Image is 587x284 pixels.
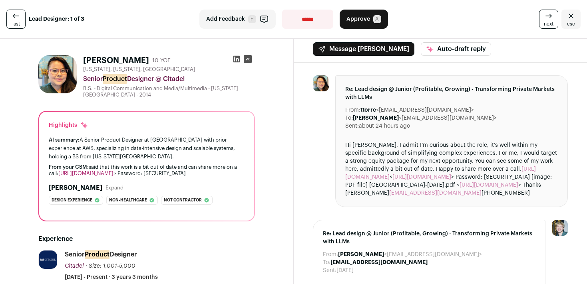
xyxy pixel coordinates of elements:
a: [URL][DOMAIN_NAME] [392,174,451,180]
a: [URL][DOMAIN_NAME] [58,171,113,176]
div: Senior Designer @ Citadel [83,74,255,84]
span: Add Feedback [206,15,245,23]
span: next [544,21,553,27]
span: From your CSM: [49,164,89,170]
h1: [PERSON_NAME] [83,55,149,66]
dt: Sent: [345,122,359,130]
span: AI summary: [49,137,80,142]
span: [DATE] - Present · 3 years 3 months [65,273,158,281]
dt: Sent: [323,266,336,274]
b: [EMAIL_ADDRESS][DOMAIN_NAME] [330,260,428,265]
button: Expand [105,185,123,191]
dt: From: [323,250,338,258]
div: said that this work is a bit out of date and can share more on a call: > Password: [SECURITY_DATA] [49,164,245,177]
span: · Size: 1,001-5,000 [86,263,135,269]
div: Hi [PERSON_NAME], I admit I’m curious about the role, it’s well within my specific background of ... [345,141,558,197]
a: Close [561,10,581,29]
img: bc9a68710bf462f3e4922bc25ad9c033011ed570771157658970c08cd64c4c69.jpg [313,75,329,91]
button: Add Feedback F [199,10,276,29]
span: Design experience [52,196,92,204]
span: F [248,15,256,23]
button: Approve A [340,10,388,29]
img: bc9a68710bf462f3e4922bc25ad9c033011ed570771157658970c08cd64c4c69.jpg [38,55,77,93]
div: B.S. - Digital Communication and Media/Multimedia - [US_STATE][GEOGRAPHIC_DATA] - 2014 [83,85,255,98]
dd: about 24 hours ago [359,122,410,130]
mark: Product [103,74,127,84]
span: Not contractor [164,196,202,204]
div: Senior Designer [65,250,137,259]
b: [PERSON_NAME] [353,115,399,121]
b: [PERSON_NAME] [338,252,384,257]
strong: Lead Designer: 1 of 3 [29,15,84,23]
button: Message [PERSON_NAME] [313,42,414,56]
dd: <[EMAIL_ADDRESS][DOMAIN_NAME]> [360,106,474,114]
b: ttorre [360,107,376,113]
a: next [539,10,558,29]
span: Re: Lead design @ Junior (Profitable, Growing) - Transforming Private Markets with LLMs [323,230,536,246]
span: [US_STATE], [US_STATE], [GEOGRAPHIC_DATA] [83,66,195,73]
dd: <[EMAIL_ADDRESS][DOMAIN_NAME]> [353,114,497,122]
span: Re: Lead design @ Junior (Profitable, Growing) - Transforming Private Markets with LLMs [345,85,558,101]
a: [EMAIL_ADDRESS][DOMAIN_NAME] [389,190,482,196]
span: last [12,21,20,27]
mark: Product [85,250,109,259]
img: be034143adf8d52fc41d0216b31304d8352c737e77ebf0e6229561f0a0dbdd7b.jpg [39,250,57,269]
span: esc [567,21,575,27]
button: Auto-draft reply [421,42,491,56]
a: [URL][DOMAIN_NAME] [460,182,518,188]
h2: Experience [38,234,255,244]
dt: To: [345,114,353,122]
h2: [PERSON_NAME] [49,183,102,193]
span: Citadel [65,263,84,269]
div: 10 YOE [152,57,171,65]
img: 6494470-medium_jpg [552,220,568,236]
span: A [373,15,381,23]
dt: To: [323,258,330,266]
dd: [DATE] [336,266,354,274]
dd: <[EMAIL_ADDRESS][DOMAIN_NAME]> [338,250,482,258]
span: Non-healthcare [109,196,147,204]
span: Approve [346,15,370,23]
a: last [6,10,26,29]
div: Highlights [49,121,88,129]
div: A Senior Product Designer at [GEOGRAPHIC_DATA] with prior experience at AWS, specializing in data... [49,136,245,161]
dt: From: [345,106,360,114]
